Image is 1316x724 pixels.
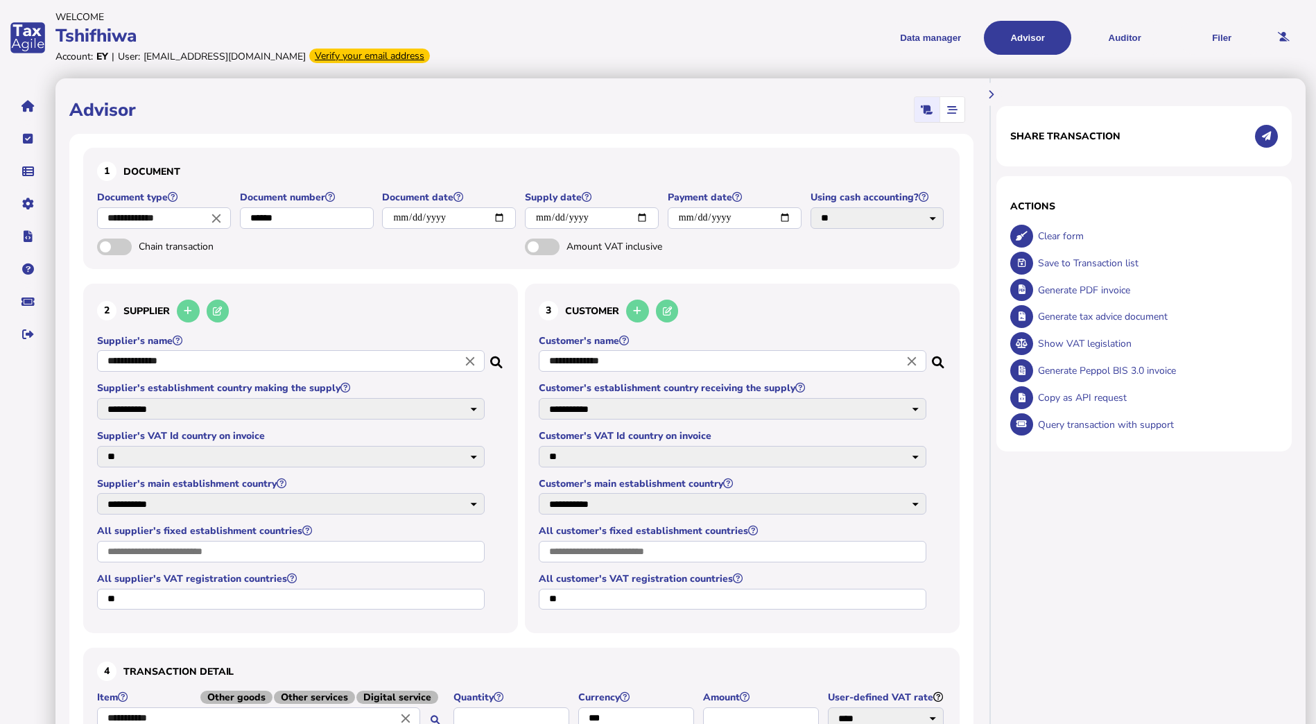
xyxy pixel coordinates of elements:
[309,49,430,63] div: Verify your email address
[539,429,928,442] label: Customer's VAT Id country on invoice
[984,21,1071,55] button: Shows a dropdown of VAT Advisor options
[356,691,438,704] span: Digital service
[97,162,946,181] h3: Document
[490,352,504,363] i: Search for a dummy seller
[96,50,108,63] div: EY
[13,287,42,316] button: Raise a support ticket
[915,97,940,122] mat-button-toggle: Classic scrolling page view
[97,662,946,681] h3: Transaction detail
[274,691,355,704] span: Other services
[1034,384,1278,411] div: Copy as API request
[811,191,946,204] label: Using cash accounting?
[668,191,804,204] label: Payment date
[55,10,657,24] div: Welcome
[1034,303,1278,330] div: Generate tax advice document
[97,301,116,320] div: 2
[1010,130,1120,143] h1: Share transaction
[13,157,42,186] button: Data manager
[656,300,679,322] button: Edit selected customer in the database
[97,298,504,325] h3: Supplier
[13,92,42,121] button: Home
[1010,305,1033,328] button: Generate tax advice document
[566,240,712,253] span: Amount VAT inclusive
[139,240,284,253] span: Chain transaction
[1034,411,1278,438] div: Query transaction with support
[97,429,487,442] label: Supplier's VAT Id country on invoice
[1010,225,1033,248] button: Clear form data from invoice panel
[932,352,946,363] i: Search for a dummy customer
[1034,357,1278,384] div: Generate Peppol BIS 3.0 invoice
[539,572,928,585] label: All customer's VAT registration countries
[13,320,42,349] button: Sign out
[539,298,946,325] h3: Customer
[1278,33,1290,42] i: Email needs to be verified
[1034,250,1278,277] div: Save to Transaction list
[209,210,224,225] i: Close
[539,477,928,490] label: Customer's main establishment country
[1010,252,1033,275] button: Save transaction
[578,691,696,704] label: Currency
[539,381,928,395] label: Customer's establishment country receiving the supply
[1010,200,1278,213] h1: Actions
[97,477,487,490] label: Supplier's main establishment country
[539,301,558,320] div: 3
[453,691,571,704] label: Quantity
[55,24,657,48] div: Tshifhiwa
[1034,330,1278,357] div: Show VAT legislation
[664,21,1266,55] menu: navigate products
[97,691,447,704] label: Item
[97,381,487,395] label: Supplier's establishment country making the supply
[1034,277,1278,304] div: Generate PDF invoice
[13,255,42,284] button: Help pages
[1010,332,1033,355] button: Show VAT legislation
[703,691,821,704] label: Amount
[382,191,518,204] label: Document date
[904,354,919,369] i: Close
[980,83,1003,106] button: Hide
[118,50,140,63] div: User:
[1010,413,1033,436] button: Query transaction with support
[97,191,233,239] app-field: Select a document type
[940,97,964,122] mat-button-toggle: Stepper view
[1178,21,1265,55] button: Filer
[97,162,116,181] div: 1
[1034,223,1278,250] div: Clear form
[539,334,928,347] label: Customer's name
[177,300,200,322] button: Add a new supplier to the database
[83,284,518,634] section: Define the seller
[22,171,34,172] i: Data manager
[887,21,974,55] button: Shows a dropdown of Data manager options
[69,98,136,122] h1: Advisor
[626,300,649,322] button: Add a new customer to the database
[112,50,114,63] div: |
[525,191,661,204] label: Supply date
[1255,125,1278,148] button: Share transaction
[13,222,42,251] button: Developer hub links
[97,191,233,204] label: Document type
[144,50,306,63] div: [EMAIL_ADDRESS][DOMAIN_NAME]
[539,524,928,537] label: All customer's fixed establishment countries
[13,124,42,153] button: Tasks
[97,524,487,537] label: All supplier's fixed establishment countries
[97,334,487,347] label: Supplier's name
[55,50,93,63] div: Account:
[207,300,230,322] button: Edit selected supplier in the database
[828,691,946,704] label: User-defined VAT rate
[462,354,478,369] i: Close
[1081,21,1168,55] button: Auditor
[1010,279,1033,302] button: Generate pdf
[240,191,376,204] label: Document number
[97,572,487,585] label: All supplier's VAT registration countries
[97,662,116,681] div: 4
[1010,386,1033,409] button: Copy data as API request body to clipboard
[200,691,272,704] span: Other goods
[13,189,42,218] button: Manage settings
